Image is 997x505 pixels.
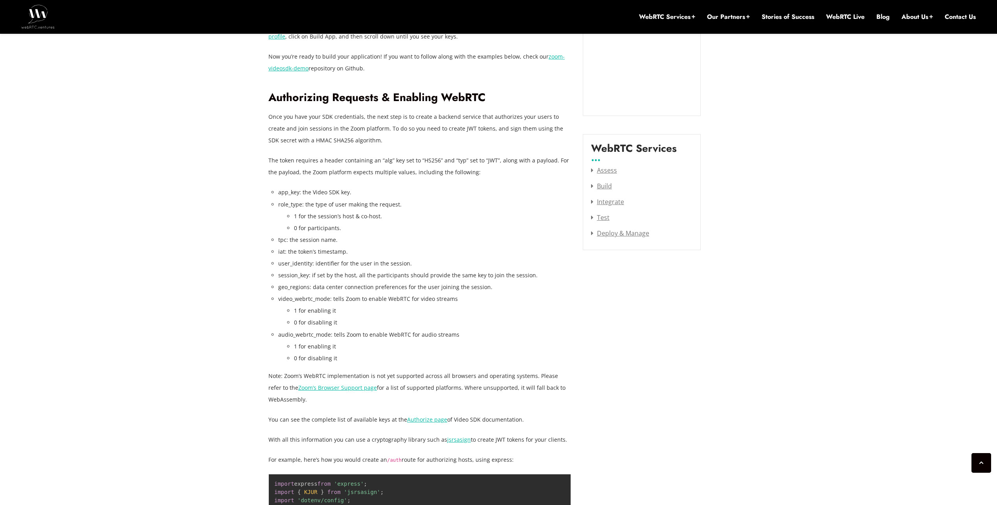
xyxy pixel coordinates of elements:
[294,305,571,317] li: 1 for enabling it
[21,5,55,28] img: WebRTC.ventures
[268,434,571,446] p: With all this information you can use a cryptography library such as to create JWT tokens for you...
[327,489,341,495] span: from
[294,222,571,234] li: 0 for participants.
[762,13,814,21] a: Stories of Success
[294,317,571,328] li: 0 for disabling it
[297,497,347,503] span: 'dotenv/config'
[274,481,294,487] span: import
[407,416,447,423] a: Authorize page
[278,234,571,246] li: tpc: the session name.
[945,13,976,21] a: Contact Us
[268,155,571,178] p: The token requires a header containing an “alg” key set to “HS256” and “typ” set to “JWT”, along ...
[902,13,933,21] a: About Us
[278,293,571,328] li: video_webrtc_mode: tells Zoom to enable WebRTC for video streams
[447,436,471,443] a: jsrsasign
[591,142,677,160] label: WebRTC Services
[318,481,331,487] span: from
[304,489,318,495] span: KJUR
[591,197,624,206] a: Integrate
[347,497,350,503] span: ;
[278,329,571,364] li: audio_webrtc_mode: tells Zoom to enable WebRTC for audio streams
[297,489,301,495] span: {
[876,13,890,21] a: Blog
[639,13,695,21] a: WebRTC Services
[268,454,571,466] p: For example, here’s how you would create an route for authorizing hosts, using express:
[268,111,571,146] p: Once you have your SDK credentials, the next step is to create a backend service that authorizes ...
[591,213,610,222] a: Test
[268,370,571,405] p: Note: Zoom’s WebRTC implementation is not yet supported across all browsers and operating systems...
[344,489,380,495] span: 'jsrsasign'
[268,51,571,74] p: Now you’re ready to build your application! If you want to follow along with the examples below, ...
[387,457,402,463] code: /auth
[298,384,377,391] a: Zoom’s Browser Support page
[321,489,324,495] span: }
[278,258,571,269] li: user_identity: identifier for the user in the session.
[826,13,865,21] a: WebRTC Live
[294,341,571,352] li: 1 for enabling it
[591,229,649,238] a: Deploy & Manage
[294,210,571,222] li: 1 for the session’s host & co-host.
[334,481,364,487] span: 'express'
[278,281,571,293] li: geo_regions: data center connection preferences for the user joining the session.
[707,13,750,21] a: Our Partners
[274,489,294,495] span: import
[591,166,617,175] a: Assess
[268,414,571,426] p: You can see the complete list of available keys at the of Video SDK documentation.
[274,497,294,503] span: import
[278,186,571,198] li: app_key: the Video SDK key.
[380,489,384,495] span: ;
[591,182,612,190] a: Build
[364,481,367,487] span: ;
[294,352,571,364] li: 0 for disabling it
[278,269,571,281] li: session_key: if set by the host, all the participants should provide the same key to join the ses...
[278,199,571,234] li: role_type: the type of user making the request.
[278,246,571,258] li: iat: the token’s timestamp.
[268,91,571,105] h2: Authorizing Requests & Enabling WebRTC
